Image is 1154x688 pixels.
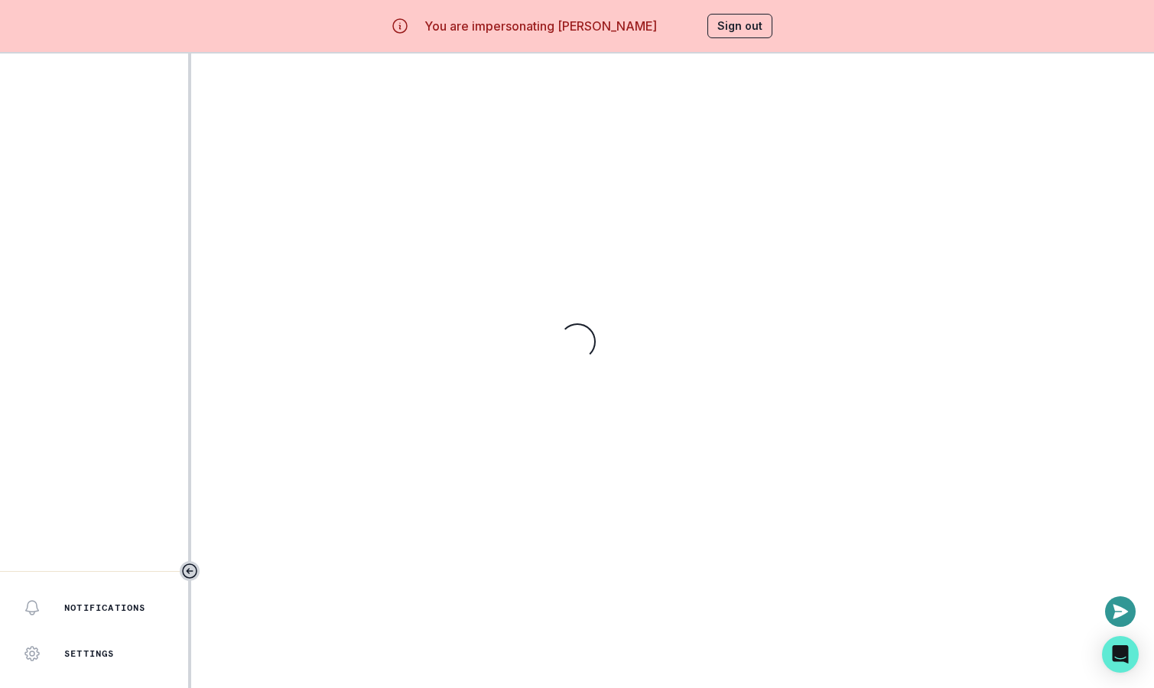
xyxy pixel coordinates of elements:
[707,14,772,38] button: Sign out
[1105,596,1136,627] button: Open or close messaging widget
[1102,636,1139,673] div: Open Intercom Messenger
[180,561,200,581] button: Toggle sidebar
[64,602,146,614] p: Notifications
[424,17,657,35] p: You are impersonating [PERSON_NAME]
[64,647,115,660] p: Settings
